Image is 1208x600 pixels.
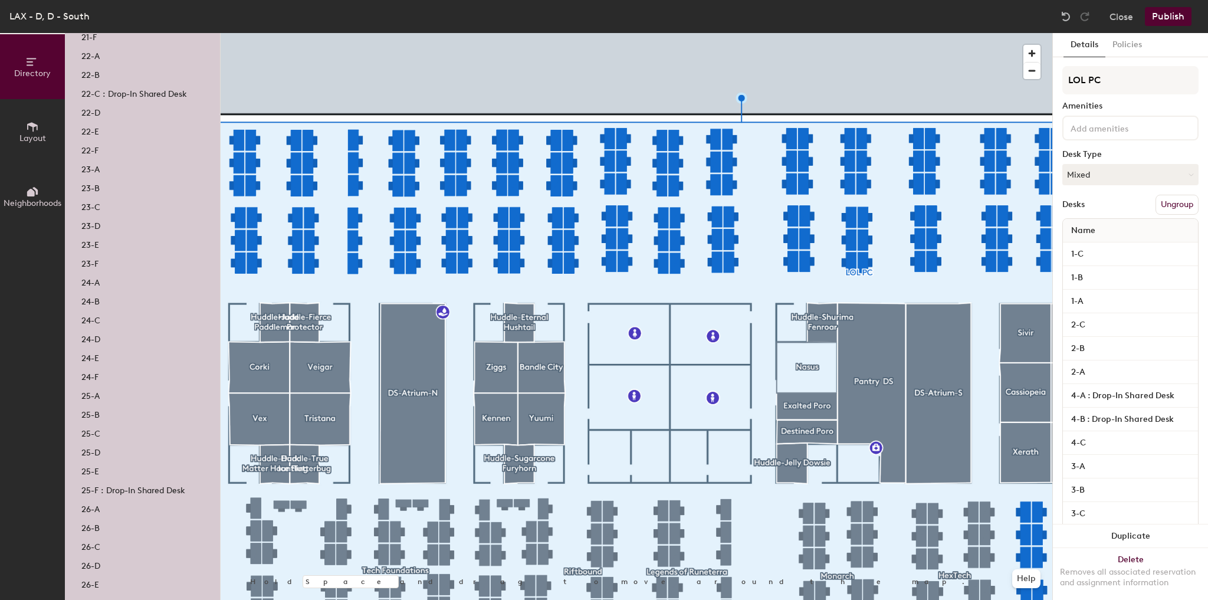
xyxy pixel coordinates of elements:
input: Unnamed desk [1065,270,1196,286]
p: 26-B [81,520,100,533]
span: Neighborhoods [4,198,61,208]
p: 26-A [81,501,100,514]
input: Unnamed desk [1065,482,1196,499]
p: 24-B [81,293,100,307]
p: 22-F [81,142,99,156]
div: Desk Type [1062,150,1199,159]
span: Layout [19,133,46,143]
p: 23-C [81,199,100,212]
p: 26-E [81,576,99,590]
p: 24-E [81,350,99,363]
input: Unnamed desk [1065,411,1196,428]
p: 25-F : Drop-In Shared Desk [81,482,185,496]
p: 23-B [81,180,100,194]
input: Unnamed desk [1065,246,1196,263]
button: Ungroup [1156,195,1199,215]
button: Help [1012,569,1040,588]
button: Policies [1105,33,1149,57]
div: Removes all associated reservation and assignment information [1060,567,1201,588]
input: Unnamed desk [1065,364,1196,381]
img: Redo [1079,11,1091,22]
p: 26-C [81,539,100,552]
p: 25-A [81,388,100,401]
p: 24-C [81,312,100,326]
p: 23-A [81,161,100,175]
p: 22-C : Drop-In Shared Desk [81,86,187,99]
div: Desks [1062,200,1085,209]
input: Unnamed desk [1065,435,1196,451]
button: DeleteRemoves all associated reservation and assignment information [1053,548,1208,600]
button: Details [1063,33,1105,57]
div: Amenities [1062,101,1199,111]
button: Close [1109,7,1133,26]
p: 22-A [81,48,100,61]
span: Name [1065,220,1101,241]
button: Mixed [1062,164,1199,185]
p: 22-D [81,104,100,118]
input: Unnamed desk [1065,388,1196,404]
img: Undo [1060,11,1072,22]
p: 23-E [81,237,99,250]
p: 25-E [81,463,99,477]
p: 25-B [81,406,100,420]
input: Unnamed desk [1065,293,1196,310]
p: 22-B [81,67,100,80]
input: Add amenities [1068,120,1174,135]
p: 24-A [81,274,100,288]
span: Directory [14,68,51,78]
input: Unnamed desk [1065,458,1196,475]
p: 26-D [81,558,100,571]
button: Publish [1145,7,1191,26]
p: 25-D [81,444,100,458]
p: 21-F [81,29,97,42]
input: Unnamed desk [1065,340,1196,357]
p: 24-F [81,369,99,382]
input: Unnamed desk [1065,317,1196,333]
input: Unnamed desk [1065,506,1196,522]
p: 23-F [81,255,99,269]
p: 25-C [81,425,100,439]
div: LAX - D, D - South [9,9,90,24]
button: Duplicate [1053,524,1208,548]
p: 23-D [81,218,100,231]
p: 22-E [81,123,99,137]
p: 24-D [81,331,100,345]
